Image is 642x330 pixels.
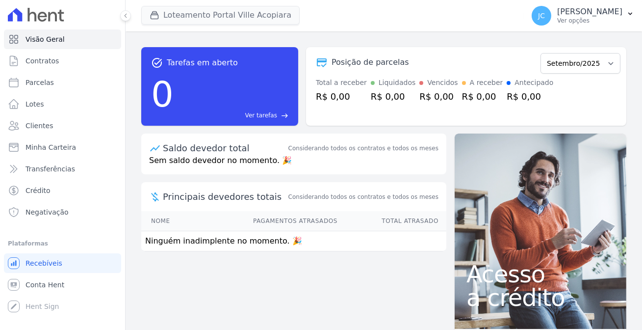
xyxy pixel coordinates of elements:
[26,121,53,131] span: Clientes
[466,286,615,309] span: a crédito
[462,90,503,103] div: R$ 0,00
[163,141,286,155] div: Saldo devedor total
[316,90,367,103] div: R$ 0,00
[4,159,121,179] a: Transferências
[8,238,117,249] div: Plataformas
[507,90,553,103] div: R$ 0,00
[288,192,438,201] span: Considerando todos os contratos e todos os meses
[427,78,458,88] div: Vencidos
[557,17,622,25] p: Ver opções
[4,94,121,114] a: Lotes
[4,137,121,157] a: Minha Carteira
[26,164,75,174] span: Transferências
[4,202,121,222] a: Negativação
[538,12,545,19] span: JC
[4,51,121,71] a: Contratos
[4,253,121,273] a: Recebíveis
[151,57,163,69] span: task_alt
[524,2,642,29] button: JC [PERSON_NAME] Ver opções
[4,73,121,92] a: Parcelas
[26,34,65,44] span: Visão Geral
[26,99,44,109] span: Lotes
[26,56,59,66] span: Contratos
[288,144,438,153] div: Considerando todos os contratos e todos os meses
[371,90,416,103] div: R$ 0,00
[316,78,367,88] div: Total a receber
[26,258,62,268] span: Recebíveis
[163,190,286,203] span: Principais devedores totais
[379,78,416,88] div: Liquidados
[245,111,277,120] span: Ver tarefas
[419,90,458,103] div: R$ 0,00
[26,142,76,152] span: Minha Carteira
[26,78,54,87] span: Parcelas
[470,78,503,88] div: A receber
[167,57,238,69] span: Tarefas em aberto
[196,211,338,231] th: Pagamentos Atrasados
[557,7,622,17] p: [PERSON_NAME]
[466,262,615,286] span: Acesso
[4,275,121,295] a: Conta Hent
[141,211,196,231] th: Nome
[151,69,174,120] div: 0
[178,111,288,120] a: Ver tarefas east
[26,186,51,195] span: Crédito
[281,112,288,119] span: east
[338,211,446,231] th: Total Atrasado
[26,207,69,217] span: Negativação
[141,6,300,25] button: Loteamento Portal Ville Acopiara
[141,231,446,251] td: Ninguém inadimplente no momento. 🎉
[514,78,553,88] div: Antecipado
[26,280,64,290] span: Conta Hent
[4,181,121,200] a: Crédito
[332,56,409,68] div: Posição de parcelas
[141,155,446,174] p: Sem saldo devedor no momento. 🎉
[4,29,121,49] a: Visão Geral
[4,116,121,136] a: Clientes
